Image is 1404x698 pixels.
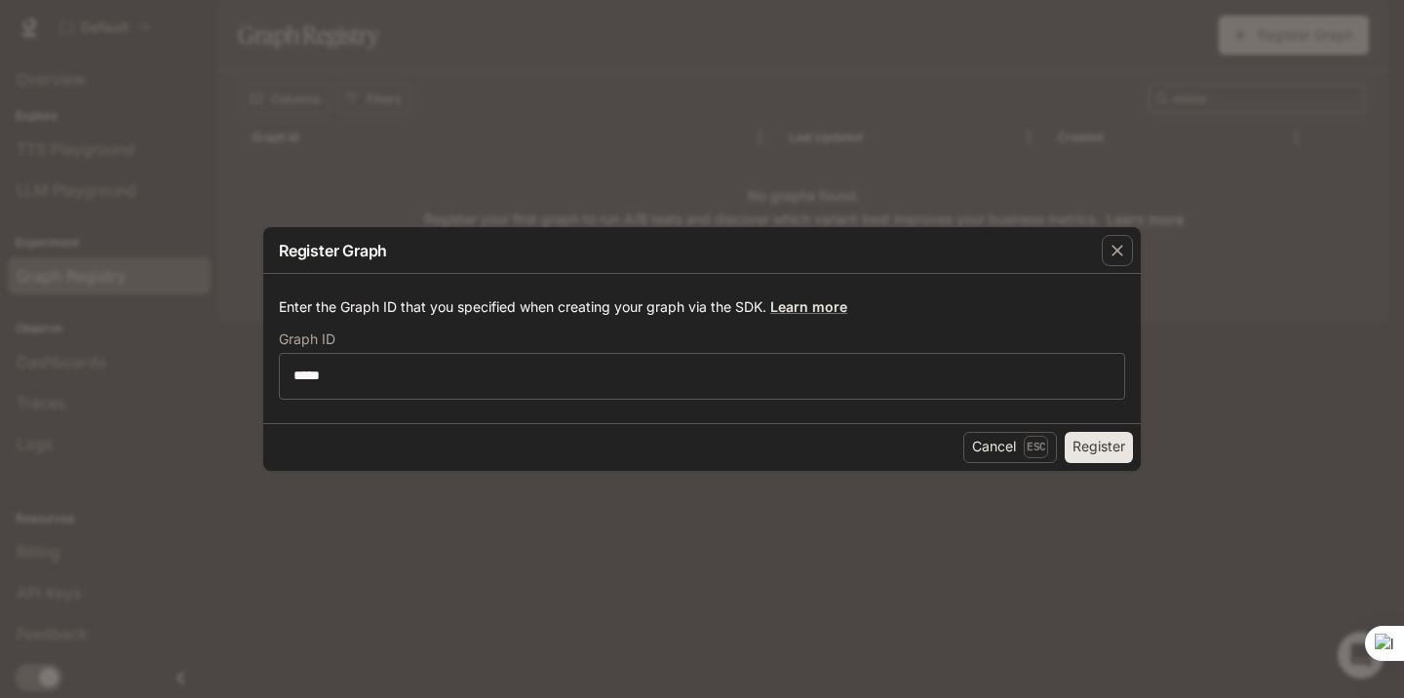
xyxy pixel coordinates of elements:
a: Learn more [770,298,847,315]
p: Enter the Graph ID that you specified when creating your graph via the SDK. [279,297,1125,317]
p: Graph ID [279,332,335,346]
p: Esc [1024,436,1048,457]
button: Register [1065,432,1133,463]
p: Register Graph [279,239,387,262]
button: CancelEsc [963,432,1057,463]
